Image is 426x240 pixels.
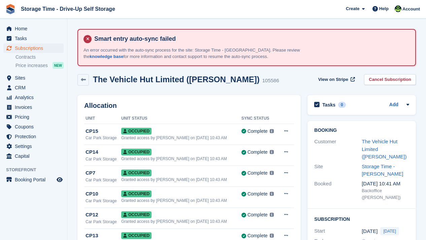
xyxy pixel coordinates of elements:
th: Sync Status [241,113,278,124]
span: Create [346,5,359,12]
span: Occupied [121,128,152,134]
h2: Tasks [322,102,335,108]
a: Cancel Subscription [364,74,416,85]
img: icon-info-grey-7440780725fd019a000dd9b08b2336e03edf1995a4989e88bcd33f0948082b44.svg [270,213,274,217]
h2: Booking [314,128,409,133]
div: Granted access by [PERSON_NAME] on [DATE] 10:43 AM [121,198,241,204]
span: Occupied [121,149,152,155]
span: Coupons [15,122,55,131]
div: Car Park Storage [86,198,121,204]
div: CP12 [86,211,121,219]
div: Start [314,227,362,235]
a: Add [389,101,398,109]
span: Occupied [121,232,152,239]
span: CRM [15,83,55,92]
a: menu [3,73,64,83]
div: CP14 [86,148,121,156]
span: Home [15,24,55,33]
div: NEW [53,62,64,69]
img: icon-info-grey-7440780725fd019a000dd9b08b2336e03edf1995a4989e88bcd33f0948082b44.svg [270,171,274,175]
div: Backoffice ([PERSON_NAME]) [362,187,409,201]
span: View on Stripe [318,76,348,83]
img: icon-info-grey-7440780725fd019a000dd9b08b2336e03edf1995a4989e88bcd33f0948082b44.svg [270,150,274,154]
div: CP13 [86,232,121,240]
div: Car Park Storage [86,219,121,225]
span: Price increases [15,62,48,69]
span: Pricing [15,112,55,122]
span: Invoices [15,102,55,112]
span: Analytics [15,93,55,102]
span: Booking Portal [15,175,55,184]
div: Site [314,163,362,178]
div: Granted access by [PERSON_NAME] on [DATE] 10:43 AM [121,218,241,224]
div: Booked [314,180,362,201]
th: Unit Status [121,113,241,124]
h2: Subscription [314,215,409,222]
a: Storage Time - Drive-Up Self Storage [18,3,118,14]
span: Settings [15,142,55,151]
img: stora-icon-8386f47178a22dfd0bd8f6a31ec36ba5ce8667c1dd55bd0f319d3a0aa187defe.svg [5,4,15,14]
div: CP15 [86,127,121,135]
div: Complete [248,211,268,218]
a: menu [3,151,64,161]
a: menu [3,83,64,92]
div: Car Park Storage [86,177,121,183]
span: Subscriptions [15,43,55,53]
div: Granted access by [PERSON_NAME] on [DATE] 10:43 AM [121,177,241,183]
th: Unit [84,113,121,124]
img: Laaibah Sarwar [395,5,401,12]
img: icon-info-grey-7440780725fd019a000dd9b08b2336e03edf1995a4989e88bcd33f0948082b44.svg [270,129,274,133]
span: Capital [15,151,55,161]
div: Car Park Storage [86,135,121,141]
a: Price increases NEW [15,62,64,69]
h2: The Vehicle Hut Limited ([PERSON_NAME]) [93,75,260,84]
span: Occupied [121,170,152,176]
a: menu [3,112,64,122]
a: menu [3,132,64,141]
div: [DATE] 10:41 AM [362,180,409,188]
div: Customer [314,138,362,161]
img: icon-info-grey-7440780725fd019a000dd9b08b2336e03edf1995a4989e88bcd33f0948082b44.svg [270,234,274,238]
a: menu [3,93,64,102]
a: menu [3,43,64,53]
a: menu [3,24,64,33]
p: An error occurred with the auto-sync process for the site: Storage Time - [GEOGRAPHIC_DATA]. Plea... [84,47,319,60]
div: 105586 [262,77,279,85]
span: Help [379,5,389,12]
a: Contracts [15,54,64,60]
span: [DATE] [380,227,399,235]
h4: Smart entry auto-sync failed [92,35,410,43]
div: Complete [248,232,268,239]
a: Preview store [56,176,64,184]
div: Granted access by [PERSON_NAME] on [DATE] 10:43 AM [121,135,241,141]
span: Account [402,6,420,12]
a: menu [3,142,64,151]
a: knowledge base [90,54,123,59]
span: Protection [15,132,55,141]
h2: Allocation [84,102,294,110]
span: Occupied [121,211,152,218]
div: CP7 [86,169,121,177]
div: Complete [248,128,268,135]
div: Complete [248,190,268,198]
div: Granted access by [PERSON_NAME] on [DATE] 10:43 AM [121,156,241,162]
img: icon-info-grey-7440780725fd019a000dd9b08b2336e03edf1995a4989e88bcd33f0948082b44.svg [270,192,274,196]
a: The Vehicle Hut Limited ([PERSON_NAME]) [362,139,406,159]
div: Complete [248,170,268,177]
div: Car Park Storage [86,156,121,162]
a: View on Stripe [316,74,356,85]
div: Complete [248,149,268,156]
span: Tasks [15,34,55,43]
div: 0 [338,102,346,108]
a: menu [3,34,64,43]
a: Storage Time - [PERSON_NAME] [362,163,403,177]
a: menu [3,175,64,184]
span: Occupied [121,190,152,197]
div: CP10 [86,190,121,198]
span: Storefront [6,167,67,173]
a: menu [3,122,64,131]
span: Sites [15,73,55,83]
a: menu [3,102,64,112]
time: 2025-09-02 00:00:00 UTC [362,228,378,235]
